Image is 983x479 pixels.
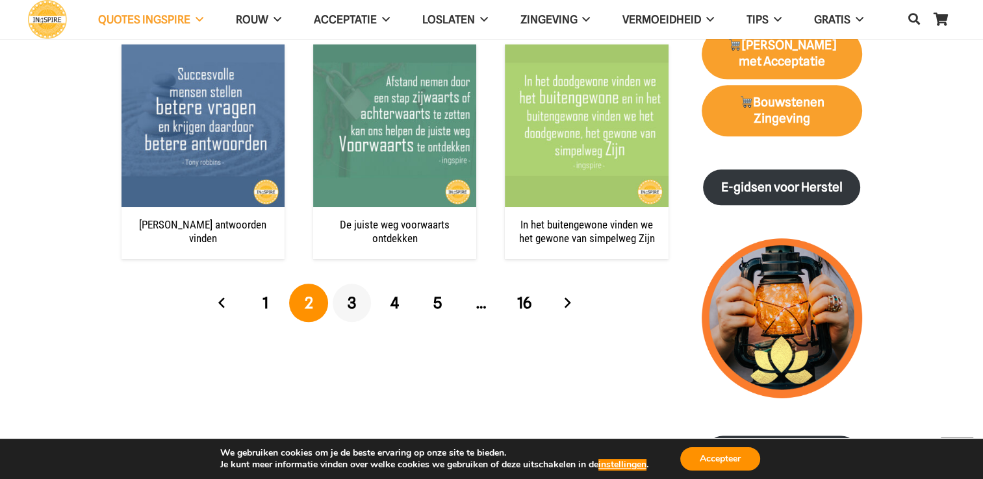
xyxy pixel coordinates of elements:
a: Pagina 4 [376,284,415,323]
a: Pagina 3 [333,284,372,323]
span: GRATIS [814,13,850,26]
a: Pagina 16 [505,284,544,323]
a: In het buitengewone vinden we het gewone van simpelweg Zijn [505,45,668,58]
span: TIPS [747,13,769,26]
strong: [PERSON_NAME] met Acceptatie [728,38,836,69]
strong: E-gidsen voor Herstel [721,180,843,195]
a: QUOTES INGSPIRE [82,3,220,36]
a: Betere antwoorden vinden [121,45,285,58]
a: Loslaten [406,3,504,36]
a: 🛒Bouwstenen Zingeving [702,85,862,137]
span: 1 [262,293,268,312]
img: Afstand nemen door een stap zijwaarts of achterwaarts te zetten kan ons helpen de juiste weg Voor... [313,44,476,207]
a: Pagina 1 [246,284,285,323]
img: lichtpuntjes voor in donkere tijden [702,238,862,399]
a: Geef een Lichtpuntje [705,436,859,471]
span: 4 [390,293,399,312]
a: Pagina 5 [418,284,457,323]
span: Pagina 2 [289,284,328,323]
a: Terug naar top [941,437,973,469]
a: 🛒[PERSON_NAME] met Acceptatie [702,28,862,80]
span: Zingeving [520,13,577,26]
a: ROUW [220,3,298,36]
a: VERMOEIDHEID [606,3,730,36]
img: 🛒 [728,38,741,51]
img: Citaat over Succes: Succesvolle mensen stellen betere vragen en krijgen daardoor betere antwoorde... [121,44,285,207]
a: Zingeving [504,3,606,36]
span: ROUW [236,13,268,26]
a: De juiste weg voorwaarts ontdekken [340,218,450,244]
span: 16 [517,293,531,312]
span: Loslaten [422,13,475,26]
a: Acceptatie [298,3,406,36]
span: … [461,284,500,323]
img: 🛒 [740,95,752,108]
span: 3 [348,293,356,312]
a: GRATIS [798,3,880,36]
strong: Bouwstenen Zingeving [739,95,824,126]
span: 5 [433,293,442,312]
span: QUOTES INGSPIRE [98,13,190,26]
a: TIPS [730,3,798,36]
span: VERMOEIDHEID [622,13,701,26]
p: Je kunt meer informatie vinden over welke cookies we gebruiken of deze uitschakelen in de . [220,459,648,471]
p: We gebruiken cookies om je de beste ervaring op onze site te bieden. [220,447,648,459]
span: 2 [305,293,313,312]
button: instellingen [598,459,646,471]
a: [PERSON_NAME] antwoorden vinden [139,218,266,244]
button: Accepteer [680,447,760,471]
a: De juiste weg voorwaarts ontdekken [313,45,476,58]
a: Zoeken [901,4,927,35]
span: Acceptatie [314,13,377,26]
img: ‘In het doodgewone vinden we het buitengewone en in het buitengewone vinden we het doodgewone, he... [505,44,668,207]
a: E-gidsen voor Herstel [703,169,860,205]
a: In het buitengewone vinden we het gewone van simpelweg Zijn [519,218,655,244]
